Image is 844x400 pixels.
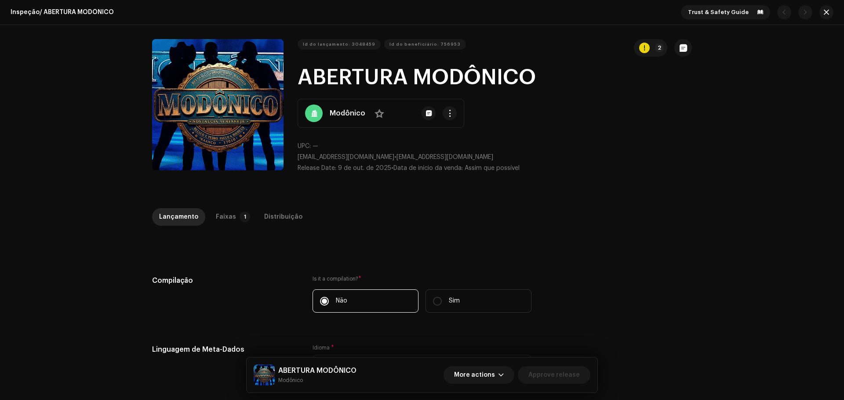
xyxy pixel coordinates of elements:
p-badge: 1 [240,212,250,222]
button: 2 [634,39,667,57]
p: Não [336,296,347,306]
h5: Compilação [152,275,298,286]
span: Release Date: [298,165,336,171]
span: Approve release [528,366,580,384]
div: dropdown trigger [518,355,524,377]
span: UPC: [298,143,311,149]
h1: ABERTURA MODÔNICO [298,64,692,92]
label: Is it a compilation? [313,275,531,282]
span: 9 de out. de 2025 [338,165,391,171]
h5: ABERTURA MODÔNICO [278,365,357,376]
p: Sim [449,296,460,306]
span: — [313,143,318,149]
p: • [298,153,692,162]
button: Id do lançamento: 3048459 [298,39,381,50]
span: Assim que possível [465,165,520,171]
div: Faixas [216,208,236,226]
span: Id do lançamento: 3048459 [303,36,375,53]
label: Idioma [313,344,334,351]
span: Id do beneficiário: 756953 [389,36,461,53]
button: Id do beneficiário: 756953 [384,39,466,50]
span: Portuguese [320,355,518,377]
img: 9e5cf21a-7186-4984-9e72-a7596053ba1f [254,364,275,386]
button: Approve release [518,366,590,384]
span: • [298,165,393,171]
span: Data de início da venda: [393,165,463,171]
h5: Linguagem de Meta-Dados [152,344,298,355]
strong: Modônico [330,108,365,119]
span: [EMAIL_ADDRESS][DOMAIN_NAME] [298,154,394,160]
div: Lançamento [159,208,198,226]
button: More actions [444,366,514,384]
div: Distribuição [264,208,302,226]
p-badge: 2 [655,43,664,52]
span: More actions [454,366,495,384]
span: [EMAIL_ADDRESS][DOMAIN_NAME] [397,154,493,160]
small: ABERTURA MODÔNICO [278,376,357,385]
